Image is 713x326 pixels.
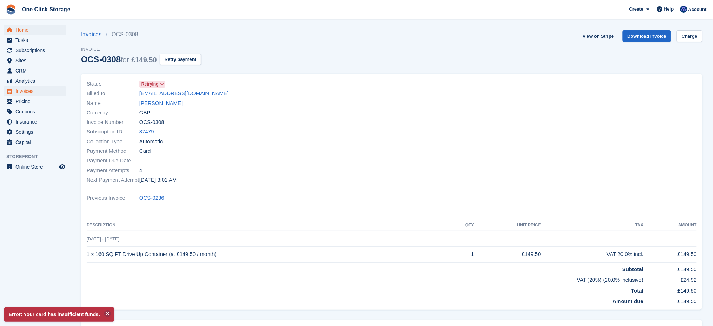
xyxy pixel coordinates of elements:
[4,86,66,96] a: menu
[541,220,643,231] th: Tax
[15,35,58,45] span: Tasks
[15,127,58,137] span: Settings
[87,109,139,117] span: Currency
[631,288,644,294] strong: Total
[139,147,151,155] span: Card
[4,56,66,65] a: menu
[541,250,643,258] div: VAT 20.0% incl.
[139,138,163,146] span: Automatic
[15,66,58,76] span: CRM
[677,30,702,42] a: Charge
[15,117,58,127] span: Insurance
[160,54,201,65] button: Retry payment
[87,138,139,146] span: Collection Type
[623,30,671,42] a: Download Invoice
[6,4,16,15] img: stora-icon-8386f47178a22dfd0bd8f6a31ec36ba5ce8667c1dd55bd0f319d3a0aa187defe.svg
[139,109,151,117] span: GBP
[622,266,643,272] strong: Subtotal
[15,137,58,147] span: Capital
[58,163,66,171] a: Preview store
[15,107,58,117] span: Coupons
[87,176,139,184] span: Next Payment Attempt
[87,118,139,126] span: Invoice Number
[4,162,66,172] a: menu
[450,220,474,231] th: QTY
[6,153,70,160] span: Storefront
[643,273,697,284] td: £24.92
[15,56,58,65] span: Sites
[87,246,450,262] td: 1 × 160 SQ FT Drive Up Container (at £149.50 / month)
[87,194,139,202] span: Previous Invoice
[613,298,644,304] strong: Amount due
[580,30,617,42] a: View on Stripe
[15,25,58,35] span: Home
[4,76,66,86] a: menu
[643,295,697,306] td: £149.50
[474,220,541,231] th: Unit Price
[4,307,114,322] p: Error: Your card has insufficient funds.
[4,66,66,76] a: menu
[474,246,541,262] td: £149.50
[81,30,201,39] nav: breadcrumbs
[87,99,139,107] span: Name
[19,4,73,15] a: One Click Storage
[139,80,165,88] a: Retrying
[680,6,687,13] img: Thomas
[643,246,697,262] td: £149.50
[87,167,139,175] span: Payment Attempts
[15,45,58,55] span: Subscriptions
[87,147,139,155] span: Payment Method
[81,55,157,64] div: OCS-0308
[87,236,119,242] span: [DATE] - [DATE]
[643,220,697,231] th: Amount
[141,81,159,87] span: Retrying
[4,25,66,35] a: menu
[643,284,697,295] td: £149.50
[87,157,139,165] span: Payment Due Date
[87,273,643,284] td: VAT (20%) (20.0% inclusive)
[139,176,177,184] time: 2025-08-30 02:01:27 UTC
[4,137,66,147] a: menu
[4,107,66,117] a: menu
[15,96,58,106] span: Pricing
[87,80,139,88] span: Status
[4,127,66,137] a: menu
[81,30,106,39] a: Invoices
[450,246,474,262] td: 1
[4,35,66,45] a: menu
[121,56,129,64] span: for
[15,162,58,172] span: Online Store
[139,128,154,136] a: 87479
[139,99,183,107] a: [PERSON_NAME]
[688,6,707,13] span: Account
[81,46,201,53] span: Invoice
[4,117,66,127] a: menu
[643,262,697,273] td: £149.50
[15,76,58,86] span: Analytics
[15,86,58,96] span: Invoices
[664,6,674,13] span: Help
[87,89,139,98] span: Billed to
[139,118,164,126] span: OCS-0308
[4,96,66,106] a: menu
[139,194,164,202] a: OCS-0236
[139,167,142,175] span: 4
[87,128,139,136] span: Subscription ID
[629,6,643,13] span: Create
[131,56,157,64] span: £149.50
[4,45,66,55] a: menu
[139,89,229,98] a: [EMAIL_ADDRESS][DOMAIN_NAME]
[87,220,450,231] th: Description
